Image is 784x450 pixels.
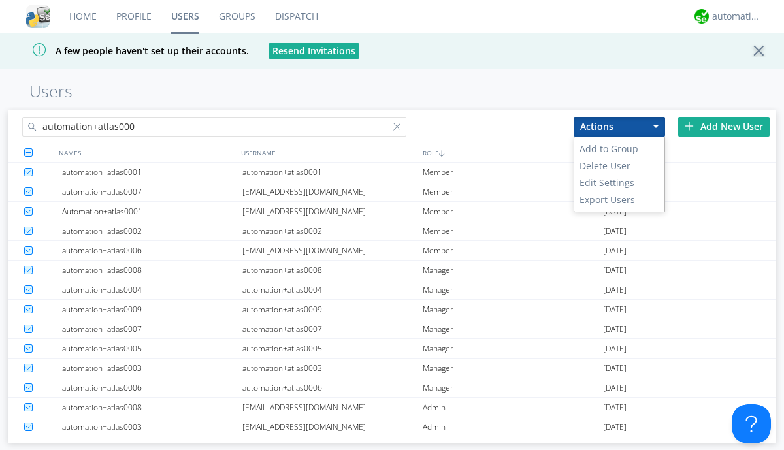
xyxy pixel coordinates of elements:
div: automation+atlas0007 [62,319,242,338]
div: Automation+atlas0001 [62,202,242,221]
img: cddb5a64eb264b2086981ab96f4c1ba7 [26,5,50,28]
div: Add New User [678,117,770,137]
a: automation+atlas0003[EMAIL_ADDRESS][DOMAIN_NAME]Admin[DATE] [8,417,776,437]
div: USERNAME [238,143,420,162]
span: [DATE] [603,398,627,417]
div: Manager [423,280,603,299]
a: automation+atlas0007automation+atlas0007Manager[DATE] [8,319,776,339]
div: automation+atlas0005 [242,339,423,358]
a: automation+atlas0001automation+atlas0001Member[DATE] [8,163,776,182]
div: automation+atlas0001 [242,163,423,182]
span: A few people haven't set up their accounts. [10,44,249,57]
div: Admin [423,417,603,437]
a: Edit Settings [574,174,664,191]
div: JOINED [602,143,784,162]
div: Member [423,221,603,240]
div: Manager [423,319,603,338]
a: Export Users [574,191,664,208]
a: Automation+atlas0001[EMAIL_ADDRESS][DOMAIN_NAME]Member[DATE] [8,202,776,221]
div: [EMAIL_ADDRESS][DOMAIN_NAME] [242,241,423,260]
div: automation+atlas0006 [62,378,242,397]
a: automation+atlas0007[EMAIL_ADDRESS][DOMAIN_NAME]Member[DATE] [8,182,776,202]
span: [DATE] [603,221,627,241]
iframe: Toggle Customer Support [732,404,771,443]
div: Member [423,163,603,182]
div: automation+atlas0008 [242,261,423,280]
a: Delete User [574,157,664,174]
a: automation+atlas0006[EMAIL_ADDRESS][DOMAIN_NAME]Member[DATE] [8,241,776,261]
div: automation+atlas0007 [62,182,242,201]
input: Search users [22,117,406,137]
ul: Actions [574,137,665,212]
a: Add to Group [574,140,664,157]
a: automation+atlas0002automation+atlas0002Member[DATE] [8,221,776,241]
img: d2d01cd9b4174d08988066c6d424eccd [694,9,709,24]
img: plus.svg [685,121,694,131]
span: [DATE] [603,359,627,378]
div: automation+atlas0007 [242,319,423,338]
div: Manager [423,300,603,319]
span: [DATE] [603,319,627,339]
span: [DATE] [603,261,627,280]
span: [DATE] [603,241,627,261]
div: automation+atlas0008 [62,398,242,417]
div: Manager [423,339,603,358]
div: automation+atlas0003 [62,417,242,437]
div: automation+atlas0002 [62,221,242,240]
div: automation+atlas0005 [62,339,242,358]
div: Member [423,202,603,221]
div: automation+atlas0003 [242,359,423,378]
div: Member [423,182,603,201]
button: Resend Invitations [269,43,359,59]
div: Manager [423,261,603,280]
div: [EMAIL_ADDRESS][DOMAIN_NAME] [242,182,423,201]
a: automation+atlas0008[EMAIL_ADDRESS][DOMAIN_NAME]Admin[DATE] [8,398,776,417]
div: Admin [423,398,603,417]
div: automation+atlas0004 [62,280,242,299]
span: [DATE] [603,339,627,359]
div: automation+atlas0006 [62,241,242,260]
span: [DATE] [603,300,627,319]
a: automation+atlas0005automation+atlas0005Manager[DATE] [8,339,776,359]
div: automation+atlas0009 [242,300,423,319]
div: automation+atlas0008 [62,261,242,280]
span: [DATE] [603,417,627,437]
div: Manager [423,378,603,397]
a: automation+atlas0003automation+atlas0003Manager[DATE] [8,359,776,378]
div: ROLE [419,143,602,162]
div: NAMES [56,143,238,162]
div: automation+atlas0003 [62,359,242,378]
div: automation+atlas [712,10,761,23]
div: [EMAIL_ADDRESS][DOMAIN_NAME] [242,202,423,221]
button: Actions [574,117,665,137]
div: automation+atlas0006 [242,378,423,397]
div: Manager [423,359,603,378]
span: [DATE] [603,378,627,398]
div: automation+atlas0004 [242,280,423,299]
div: Member [423,241,603,260]
a: automation+atlas0009automation+atlas0009Manager[DATE] [8,300,776,319]
a: automation+atlas0004automation+atlas0004Manager[DATE] [8,280,776,300]
div: [EMAIL_ADDRESS][DOMAIN_NAME] [242,417,423,437]
a: automation+atlas0006automation+atlas0006Manager[DATE] [8,378,776,398]
div: automation+atlas0002 [242,221,423,240]
div: automation+atlas0009 [62,300,242,319]
span: [DATE] [603,280,627,300]
div: [EMAIL_ADDRESS][DOMAIN_NAME] [242,398,423,417]
div: automation+atlas0001 [62,163,242,182]
a: automation+atlas0008automation+atlas0008Manager[DATE] [8,261,776,280]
